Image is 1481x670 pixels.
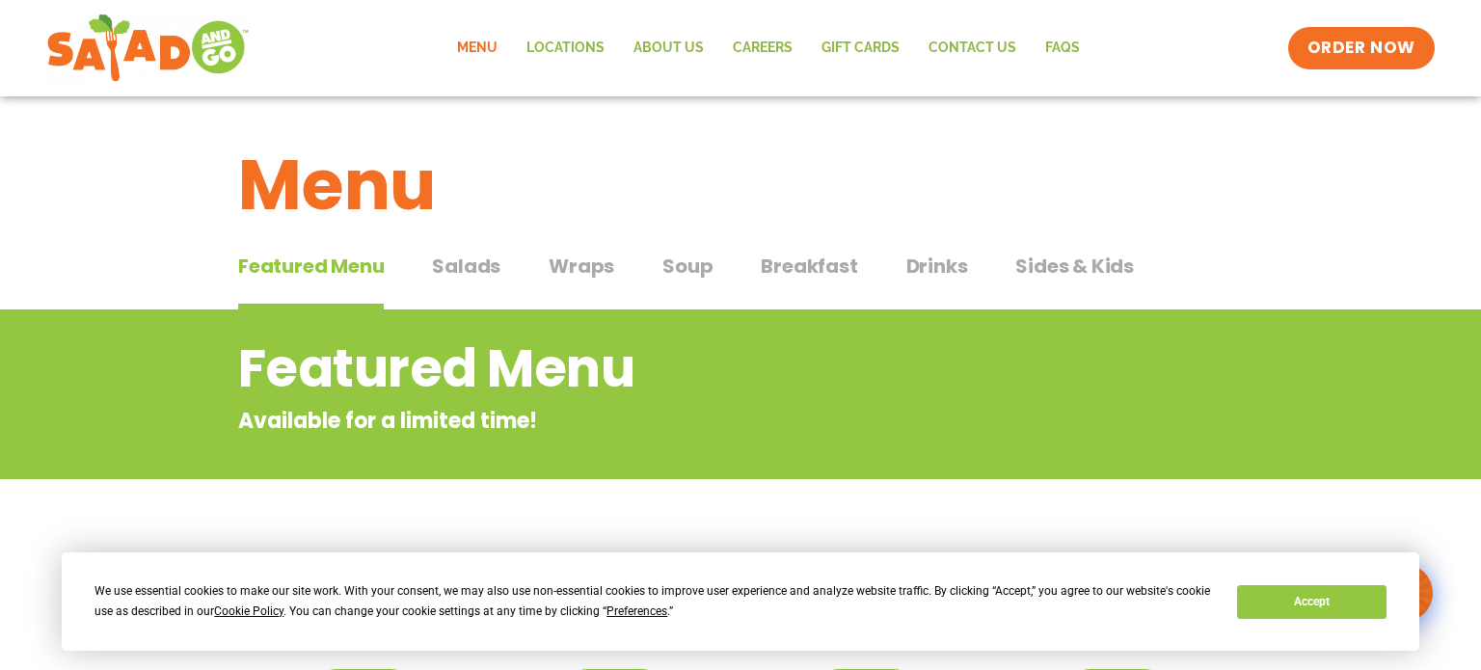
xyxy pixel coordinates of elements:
a: Careers [718,26,807,70]
a: FAQs [1031,26,1094,70]
a: About Us [619,26,718,70]
span: ORDER NOW [1307,37,1415,60]
span: Preferences [606,604,667,618]
div: We use essential cookies to make our site work. With your consent, we may also use non-essential ... [94,581,1214,622]
a: GIFT CARDS [807,26,914,70]
nav: Menu [443,26,1094,70]
img: new-SAG-logo-768×292 [46,10,250,87]
span: Salads [432,252,500,281]
a: Contact Us [914,26,1031,70]
span: Wraps [549,252,614,281]
a: Menu [443,26,512,70]
p: Available for a limited time! [238,405,1088,437]
h2: Featured Menu [238,330,1088,408]
span: Sides & Kids [1015,252,1134,281]
span: Featured Menu [238,252,384,281]
span: Cookie Policy [214,604,283,618]
span: Breakfast [761,252,857,281]
a: ORDER NOW [1288,27,1435,69]
button: Accept [1237,585,1386,619]
div: Cookie Consent Prompt [62,552,1419,651]
span: Drinks [906,252,968,281]
a: Locations [512,26,619,70]
span: Soup [662,252,713,281]
h1: Menu [238,133,1243,237]
div: Tabbed content [238,245,1243,310]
